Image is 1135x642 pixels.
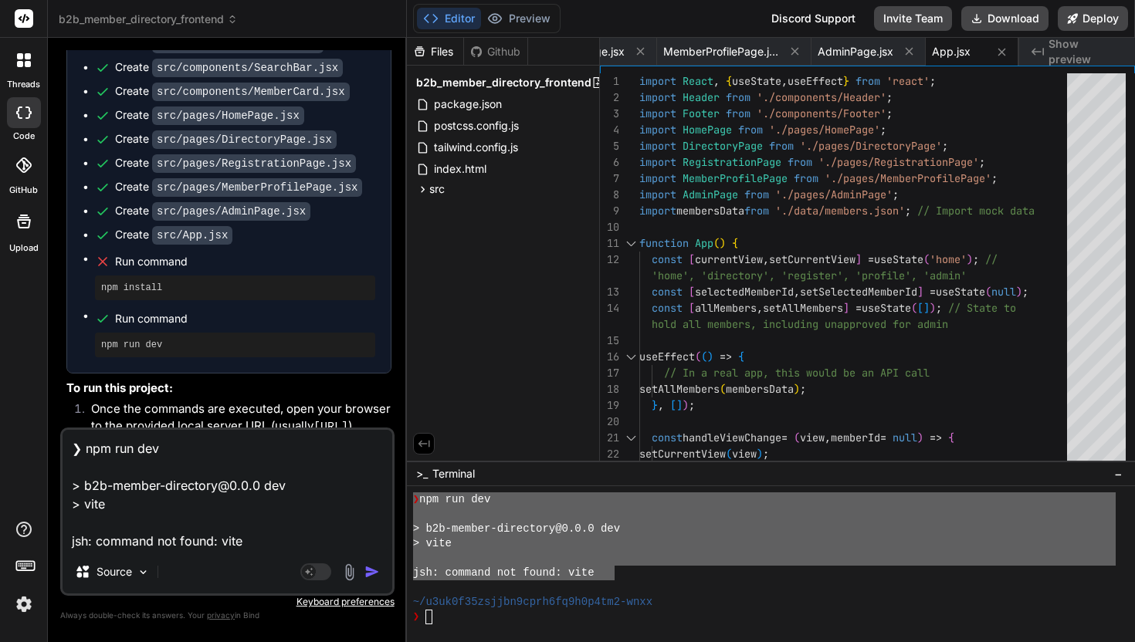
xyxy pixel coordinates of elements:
[600,284,619,300] div: 13
[932,44,971,59] span: App.jsx
[695,285,794,299] span: selectedMemberId
[781,74,788,88] span: ,
[600,106,619,122] div: 3
[419,492,490,507] span: npm run dev
[600,365,619,381] div: 17
[676,398,683,412] span: ]
[880,123,886,137] span: ;
[676,204,744,218] span: membersData
[60,596,395,608] p: Keyboard preferences
[757,90,886,104] span: './components/Header'
[652,431,683,444] span: const
[683,123,732,137] span: HomePage
[985,285,991,299] span: (
[855,74,880,88] span: from
[930,301,936,315] span: )
[115,179,362,195] div: Create
[115,83,350,100] div: Create
[979,155,985,169] span: ;
[893,431,917,444] span: null
[930,74,936,88] span: ;
[744,204,769,218] span: from
[152,83,350,101] code: src/components/MemberCard.jsx
[1114,466,1123,481] span: −
[600,73,619,90] div: 1
[720,350,732,363] span: =>
[695,236,713,250] span: App
[763,301,843,315] span: setAllMembers
[701,350,707,363] span: (
[683,139,763,153] span: DirectoryPage
[794,285,800,299] span: ,
[917,285,923,299] span: ]
[683,431,781,444] span: handleViewChange
[97,564,132,579] p: Source
[115,107,304,123] div: Create
[800,382,806,396] span: ;
[874,252,923,266] span: useState
[600,414,619,430] div: 20
[600,122,619,138] div: 4
[364,564,380,579] img: icon
[13,130,35,143] label: code
[413,610,419,624] span: ❯
[670,398,676,412] span: [
[464,44,527,59] div: Github
[652,285,683,299] span: const
[115,227,232,243] div: Create
[59,12,238,27] span: b2b_member_directory_frontend
[9,184,38,197] label: GitHub
[695,301,757,315] span: allMembers
[663,44,779,59] span: MemberProfilePage.jsx
[825,171,991,185] span: './pages/MemberProfilePage'
[683,188,738,201] span: AdminPage
[683,155,781,169] span: RegistrationPage
[152,59,343,77] code: src/components/SearchBar.jsx
[1049,36,1123,67] span: Show preview
[432,138,520,157] span: tailwind.config.js
[152,106,304,125] code: src/pages/HomePage.jsx
[11,591,37,617] img: settings
[886,90,893,104] span: ;
[600,154,619,171] div: 6
[652,317,948,331] span: hold all members, including unapproved for admin
[923,301,930,315] span: ]
[429,181,445,197] span: src
[413,595,652,610] span: ~/u3uk0f35zsjjbn9cprh6fq9h0p4tm2-wnxx
[917,301,923,315] span: [
[313,421,348,434] code: [URL]
[763,447,769,461] span: ;
[769,123,880,137] span: './pages/HomePage'
[930,252,967,266] span: 'home'
[794,382,800,396] span: )
[413,522,620,536] span: > b2b-member-directory@0.0.0 dev
[9,242,39,255] label: Upload
[948,301,1016,315] span: // State to
[713,236,720,250] span: (
[689,252,695,266] span: [
[639,188,676,201] span: import
[762,6,865,31] div: Discord Support
[152,154,356,173] code: src/pages/RegistrationPage.jsx
[600,219,619,235] div: 10
[732,447,757,461] span: view
[862,301,911,315] span: useState
[600,397,619,414] div: 19
[973,252,979,266] span: ;
[639,123,676,137] span: import
[413,492,419,507] span: ❯
[63,430,392,550] textarea: ❯ npm run dev > b2b-member-directory@0.0.0 dev > vite jsh: command not found: vite
[621,235,641,252] div: Click to collapse the range.
[991,171,998,185] span: ;
[115,131,337,147] div: Create
[600,138,619,154] div: 5
[689,301,695,315] span: [
[738,123,763,137] span: from
[115,254,375,269] span: Run command
[781,431,788,444] span: =
[738,350,744,363] span: {
[726,90,750,104] span: from
[683,106,720,120] span: Footer
[600,90,619,106] div: 2
[639,382,720,396] span: setAllMembers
